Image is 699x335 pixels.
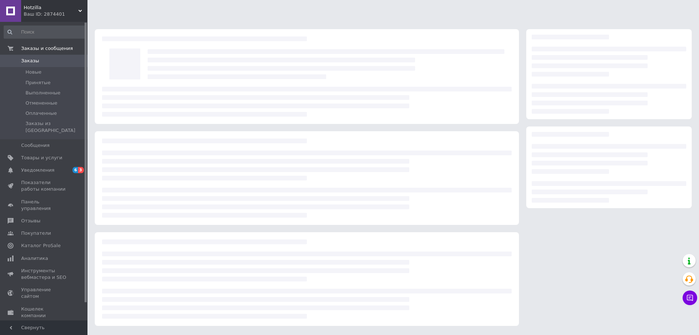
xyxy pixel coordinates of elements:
[21,199,67,212] span: Панель управления
[26,100,57,106] span: Отмененные
[21,167,54,174] span: Уведомления
[24,4,78,11] span: Hotzilla
[21,45,73,52] span: Заказы и сообщения
[26,110,57,117] span: Оплаченные
[24,11,87,17] div: Ваш ID: 2874401
[21,142,50,149] span: Сообщения
[21,306,67,319] span: Кошелек компании
[21,155,62,161] span: Товары и услуги
[21,230,51,237] span: Покупатели
[21,255,48,262] span: Аналитика
[73,167,78,173] span: 6
[683,291,697,305] button: Чат с покупателем
[21,58,39,64] span: Заказы
[21,268,67,281] span: Инструменты вебмастера и SEO
[21,242,60,249] span: Каталог ProSale
[26,90,60,96] span: Выполненные
[21,218,40,224] span: Отзывы
[26,79,51,86] span: Принятые
[26,120,85,133] span: Заказы из [GEOGRAPHIC_DATA]
[21,287,67,300] span: Управление сайтом
[26,69,42,75] span: Новые
[4,26,86,39] input: Поиск
[21,179,67,192] span: Показатели работы компании
[78,167,84,173] span: 3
